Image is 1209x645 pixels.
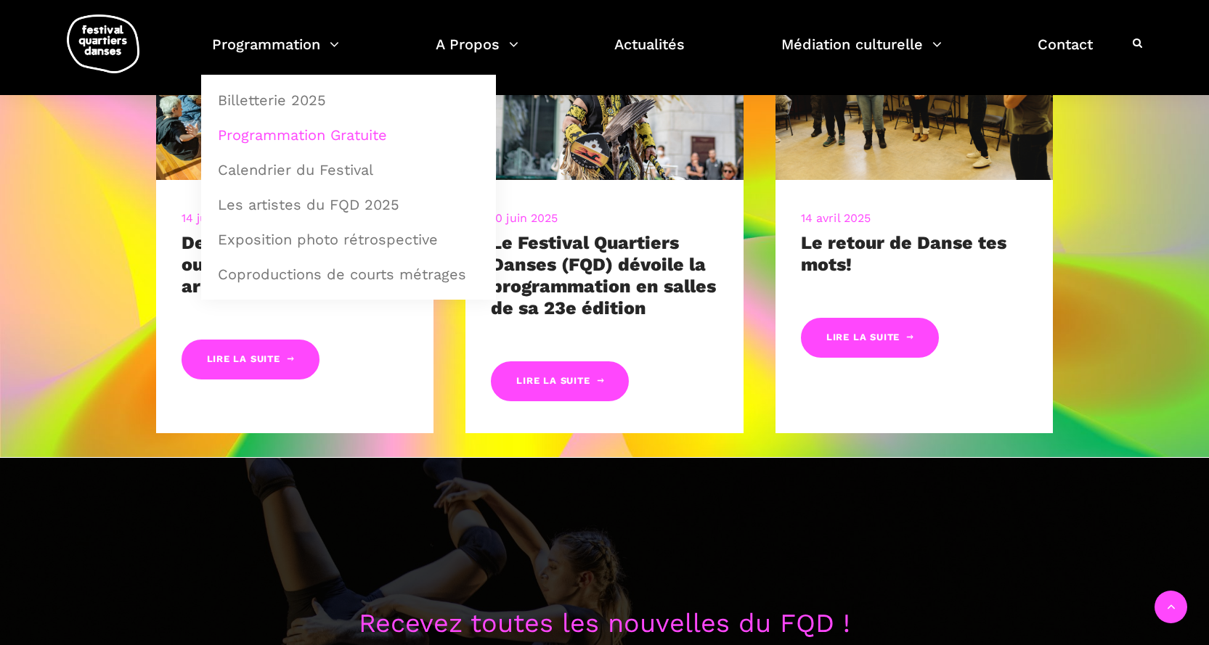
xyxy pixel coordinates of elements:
a: Le retour de Danse tes mots! [801,232,1006,275]
a: Lire la suite [801,318,939,358]
a: Les artistes du FQD 2025 [209,188,488,221]
a: Lire la suite [491,361,629,401]
a: Programmation Gratuite [209,118,488,152]
a: 14 juillet 2025 [182,211,261,225]
a: 14 avril 2025 [801,211,871,225]
a: Lire la suite [182,340,319,379]
a: Coproductions de courts métrages [209,258,488,291]
a: A Propos [436,32,518,75]
a: Médiation culturelle [781,32,942,75]
a: Contact [1038,32,1093,75]
p: Recevez toutes les nouvelles du FQD ! [155,603,1055,645]
a: Exposition photo rétrospective [209,223,488,256]
a: Le Festival Quartiers Danses (FQD) dévoile la programmation en salles de sa 23e édition [491,232,716,319]
a: Calendrier du Festival [209,153,488,186]
a: Des Visites dansées ouvertes au public arrivent cet été ! [182,232,361,297]
a: Billetterie 2025 [209,83,488,117]
a: 10 juin 2025 [491,211,558,225]
a: Actualités [614,32,685,75]
img: logo-fqd-med [67,15,139,73]
a: Programmation [212,32,339,75]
